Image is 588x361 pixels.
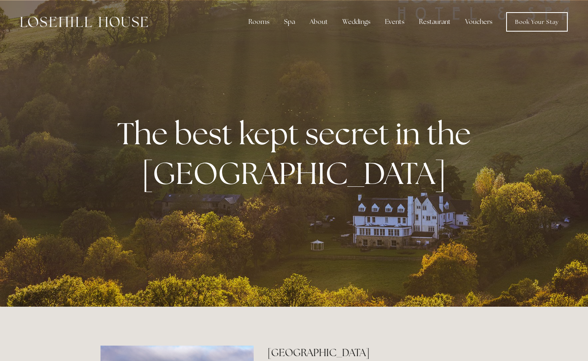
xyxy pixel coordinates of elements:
div: Events [378,14,411,30]
a: Vouchers [459,14,499,30]
img: Losehill House [20,17,148,27]
div: Rooms [242,14,276,30]
div: Restaurant [413,14,457,30]
div: About [303,14,334,30]
strong: The best kept secret in the [GEOGRAPHIC_DATA] [117,113,477,193]
div: Weddings [336,14,377,30]
div: Spa [278,14,301,30]
a: Book Your Stay [506,12,568,32]
h2: [GEOGRAPHIC_DATA] [267,346,488,360]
